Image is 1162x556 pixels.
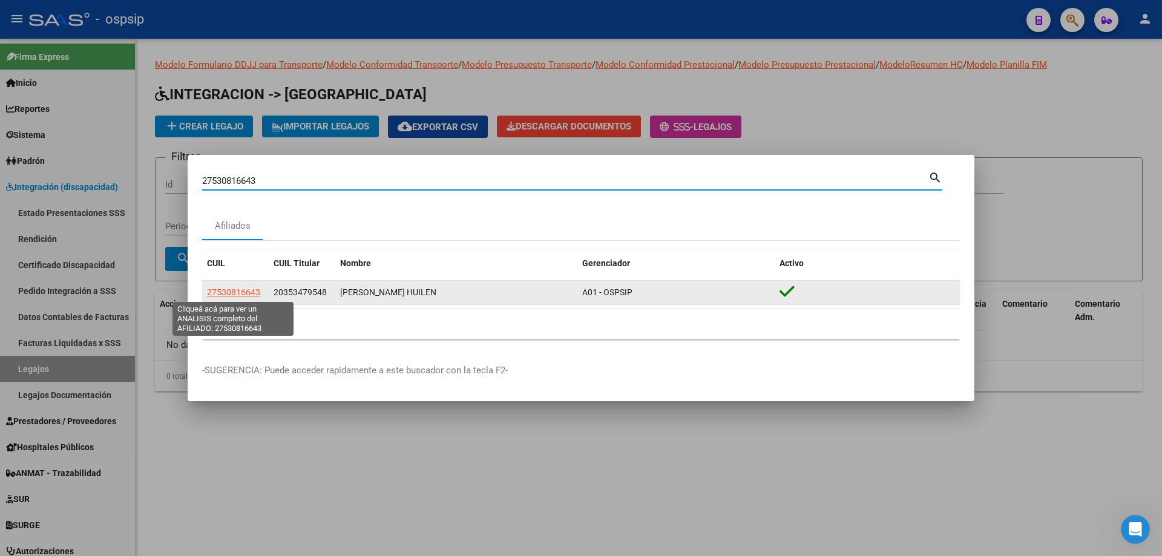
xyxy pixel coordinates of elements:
[202,250,269,276] datatable-header-cell: CUIL
[207,287,260,297] span: 27530816643
[269,250,335,276] datatable-header-cell: CUIL Titular
[202,364,960,378] p: -SUGERENCIA: Puede acceder rapidamente a este buscador con la tecla F2-
[274,258,320,268] span: CUIL Titular
[202,309,960,339] div: 1 total
[207,258,225,268] span: CUIL
[577,250,775,276] datatable-header-cell: Gerenciador
[582,287,632,297] span: A01 - OSPSIP
[1121,515,1150,544] iframe: Intercom live chat
[215,219,251,233] div: Afiliados
[775,250,960,276] datatable-header-cell: Activo
[340,258,371,268] span: Nombre
[928,169,942,184] mat-icon: search
[780,258,804,268] span: Activo
[340,286,573,299] div: [PERSON_NAME] HUILEN
[582,258,630,268] span: Gerenciador
[274,287,327,297] span: 20353479548
[335,250,577,276] datatable-header-cell: Nombre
